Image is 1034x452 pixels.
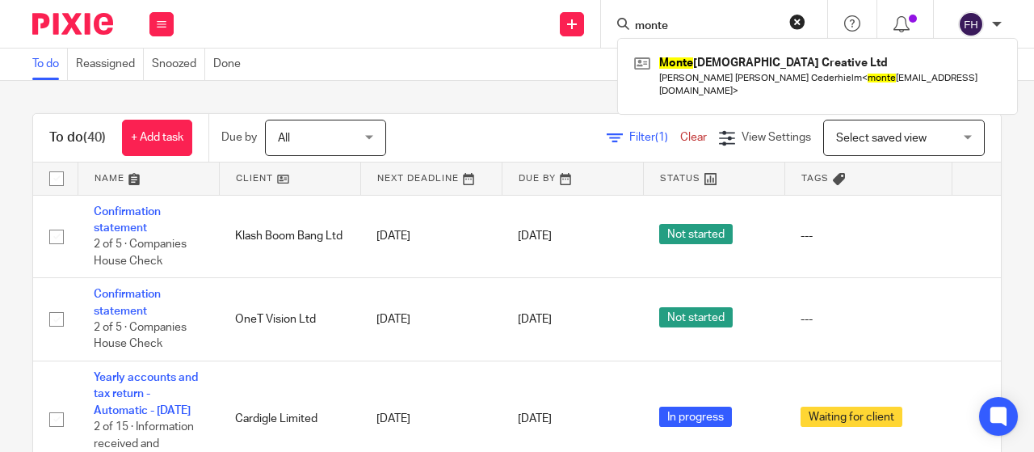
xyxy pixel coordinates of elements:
span: In progress [659,407,732,427]
td: OneT Vision Ltd [219,278,360,361]
span: [DATE] [518,230,552,242]
img: svg%3E [958,11,984,37]
a: Confirmation statement [94,289,161,316]
span: Not started [659,307,733,327]
a: Yearly accounts and tax return - Automatic - [DATE] [94,372,198,416]
span: Filter [629,132,680,143]
td: [DATE] [360,195,502,278]
a: Snoozed [152,49,205,80]
div: --- [801,228,935,244]
p: Due by [221,129,257,146]
a: Done [213,49,249,80]
span: Waiting for client [801,407,902,427]
td: Klash Boom Bang Ltd [219,195,360,278]
span: Select saved view [836,133,927,144]
div: --- [801,311,935,327]
a: Reassigned [76,49,144,80]
span: (40) [83,131,106,144]
span: View Settings [742,132,811,143]
input: Search [633,19,779,34]
button: Clear [789,14,805,30]
span: 2 of 5 · Companies House Check [94,239,187,267]
img: Pixie [32,13,113,35]
h1: To do [49,129,106,146]
span: [DATE] [518,314,552,325]
span: [DATE] [518,413,552,425]
a: + Add task [122,120,192,156]
td: [DATE] [360,278,502,361]
a: Confirmation statement [94,206,161,234]
span: Tags [801,174,829,183]
a: Clear [680,132,707,143]
span: All [278,133,290,144]
span: Not started [659,224,733,244]
span: 2 of 5 · Companies House Check [94,322,187,350]
span: (1) [655,132,668,143]
a: To do [32,49,68,80]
